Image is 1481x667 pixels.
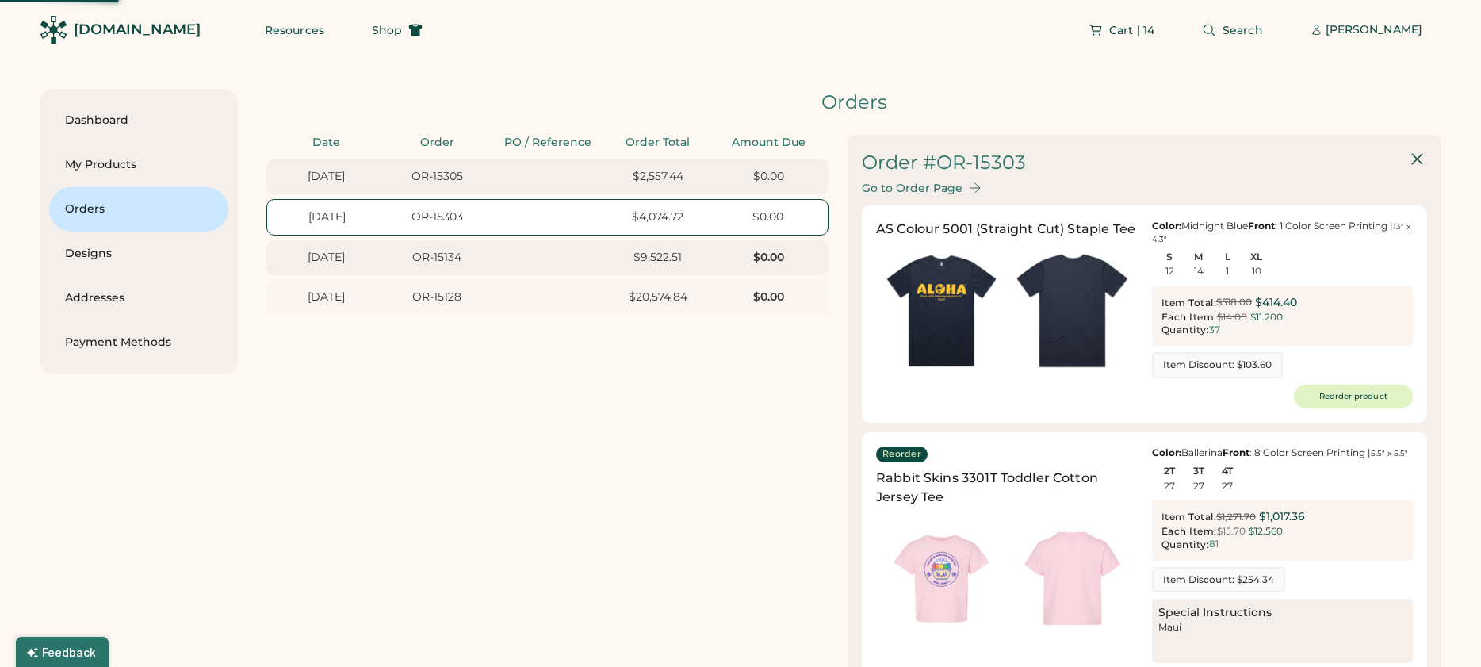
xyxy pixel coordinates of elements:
[246,14,343,46] button: Resources
[1326,22,1422,38] div: [PERSON_NAME]
[1165,266,1174,277] div: 12
[1209,539,1219,550] div: 81
[372,25,402,36] span: Shop
[1152,447,1181,458] strong: Color:
[607,289,708,305] div: $20,574.84
[65,113,212,128] div: Dashboard
[65,335,212,351] div: Payment Methods
[1152,447,1414,459] div: Ballerina : 8 Color Screen Printing |
[718,250,819,266] div: $0.00
[1158,621,1407,657] div: Maui
[276,135,377,151] div: Date
[1161,324,1210,336] div: Quantity:
[1209,324,1220,335] div: 37
[862,182,962,195] div: Go to Order Page
[1070,14,1173,46] button: Cart | 14
[65,290,212,306] div: Addresses
[1152,220,1414,245] div: Midnight Blue : 1 Color Screen Printing |
[386,169,487,185] div: OR-15305
[1216,296,1252,308] s: $518.00
[1161,297,1217,309] div: Item Total:
[1223,25,1263,36] span: Search
[1161,525,1217,538] div: Each Item:
[876,469,1138,507] div: Rabbit Skins 3301T Toddler Cotton Jersey Tee
[876,220,1135,239] div: AS Colour 5001 (Straight Cut) Staple Tee
[876,513,1007,644] img: generate-image
[1155,466,1184,477] div: 2T
[718,169,819,185] div: $0.00
[1007,245,1138,376] img: generate-image
[1249,525,1283,539] div: $12.560
[1109,25,1154,36] span: Cart | 14
[718,135,819,151] div: Amount Due
[607,250,708,266] div: $9,522.51
[1155,251,1184,263] div: S
[876,245,1007,376] img: generate-image
[718,209,818,225] div: $0.00
[1216,511,1256,523] s: $1,271.70
[40,16,67,44] img: Rendered Logo - Screens
[1294,385,1413,408] button: Reorder product
[1163,573,1274,587] div: Item Discount: $254.34
[1184,251,1213,263] div: M
[74,20,201,40] div: [DOMAIN_NAME]
[1371,448,1408,458] font: 5.5" x 5.5"
[1193,481,1204,492] div: 27
[1152,220,1181,232] strong: Color:
[1161,511,1217,523] div: Item Total:
[882,448,921,461] div: Reorder
[65,201,212,217] div: Orders
[1213,466,1242,477] div: 4T
[1248,220,1275,232] strong: Front
[1250,311,1283,324] div: $11.200
[65,157,212,173] div: My Products
[1164,481,1175,492] div: 27
[65,246,212,262] div: Designs
[276,250,377,266] div: [DATE]
[386,289,487,305] div: OR-15128
[1252,266,1261,277] div: 10
[386,135,487,151] div: Order
[1226,266,1229,277] div: 1
[862,149,1026,176] div: Order #OR-15303
[1222,481,1233,492] div: 27
[1213,251,1242,263] div: L
[266,89,1441,116] div: Orders
[718,289,819,305] div: $0.00
[1242,251,1271,263] div: XL
[276,289,377,305] div: [DATE]
[1183,14,1282,46] button: Search
[1223,447,1249,458] strong: Front
[1255,295,1297,311] div: $414.40
[277,209,377,225] div: [DATE]
[1194,266,1204,277] div: 14
[607,169,708,185] div: $2,557.44
[386,250,487,266] div: OR-15134
[607,135,708,151] div: Order Total
[276,169,377,185] div: [DATE]
[1217,311,1247,323] s: $14.00
[1163,358,1272,372] div: Item Discount: $103.60
[353,14,442,46] button: Shop
[1158,605,1407,621] div: Special Instructions
[1161,311,1217,324] div: Each Item:
[387,209,488,225] div: OR-15303
[1184,466,1213,477] div: 3T
[1161,539,1210,551] div: Quantity:
[1217,525,1246,537] s: $15.70
[1007,513,1138,644] img: generate-image
[497,135,598,151] div: PO / Reference
[607,209,708,225] div: $4,074.72
[1259,509,1305,525] div: $1,017.36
